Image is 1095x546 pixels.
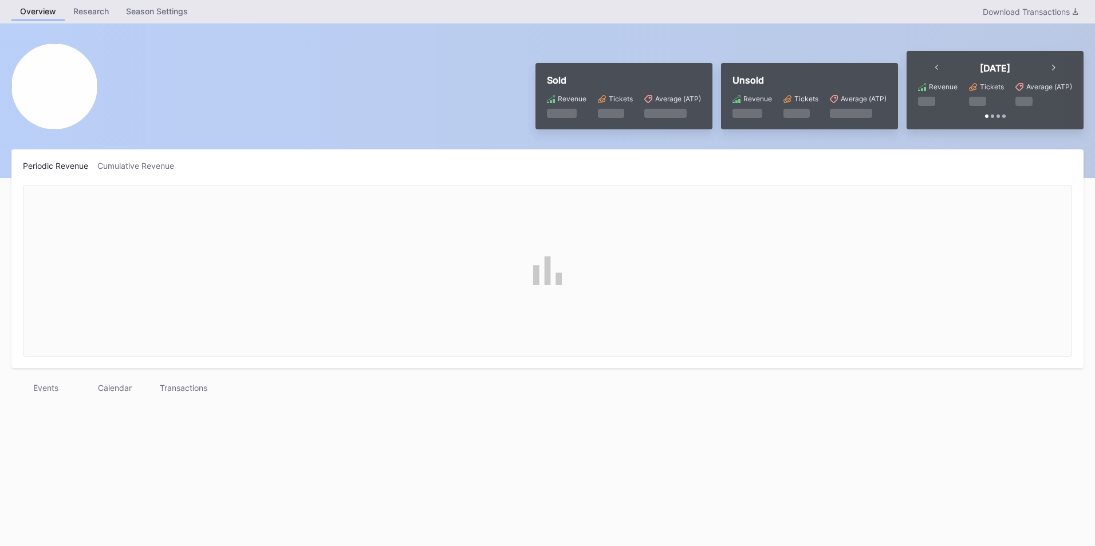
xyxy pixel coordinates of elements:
div: Revenue [558,94,586,103]
div: Tickets [794,94,818,103]
div: Download Transactions [983,7,1078,17]
div: Cumulative Revenue [97,161,183,171]
div: Average (ATP) [655,94,701,103]
div: Transactions [149,379,218,396]
div: Average (ATP) [841,94,887,103]
a: Season Settings [117,3,196,21]
div: Unsold [732,74,887,86]
div: Tickets [609,94,633,103]
a: Overview [11,3,65,21]
div: Average (ATP) [1026,82,1072,91]
div: [DATE] [980,62,1010,74]
button: Download Transactions [977,4,1084,19]
div: Periodic Revenue [23,161,97,171]
div: Calendar [80,379,149,396]
div: Tickets [980,82,1004,91]
div: Events [11,379,80,396]
div: Season Settings [117,3,196,19]
div: Research [65,3,117,19]
div: Revenue [929,82,958,91]
div: Revenue [743,94,772,103]
div: Sold [547,74,701,86]
a: Research [65,3,117,21]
